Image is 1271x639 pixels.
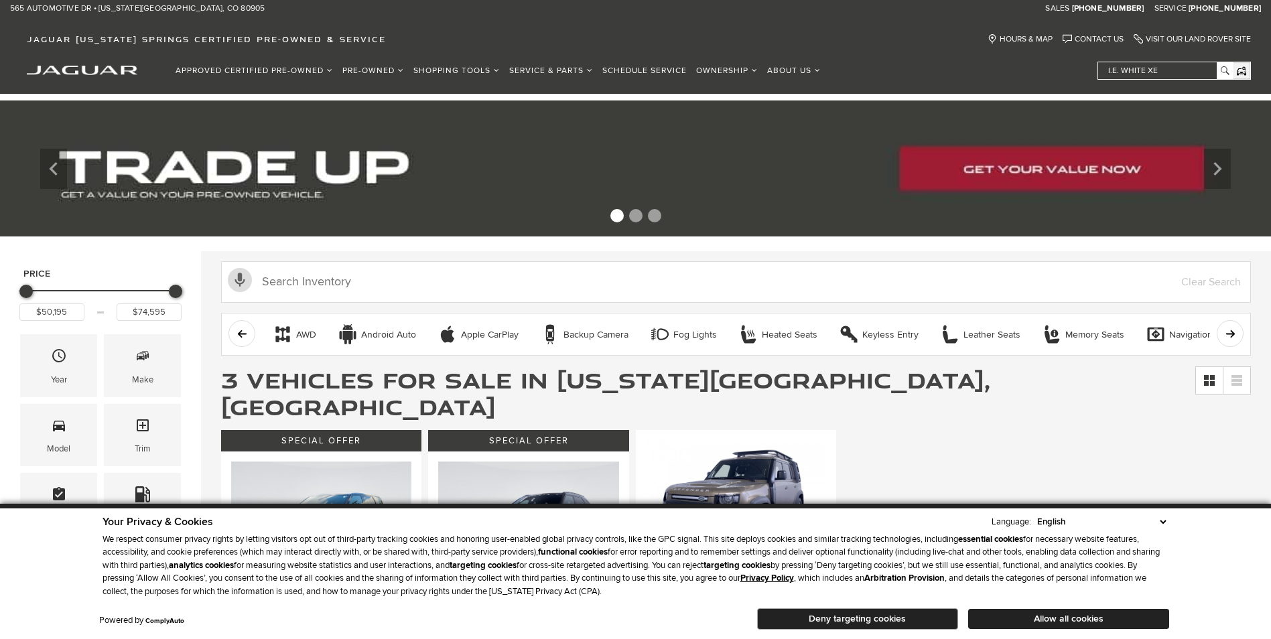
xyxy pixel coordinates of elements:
div: Special Offer [428,430,628,451]
a: About Us [762,59,825,82]
a: Hours & Map [988,34,1053,44]
p: We respect consumer privacy rights by letting visitors opt out of third-party tracking cookies an... [103,533,1169,599]
button: Backup CameraBackup Camera [533,320,636,348]
div: Navigation System [1169,329,1246,341]
div: Heated Seats [738,324,758,344]
a: Schedule Service [598,59,691,82]
div: Fog Lights [673,329,717,341]
img: Jaguar [27,66,137,75]
div: Fog Lights [650,324,670,344]
div: Keyless Entry [862,329,919,341]
a: ComplyAuto [145,617,184,625]
div: Model [47,441,70,456]
a: Pre-Owned [338,59,409,82]
div: Minimum Price [19,285,33,298]
input: Search Inventory [221,261,1251,303]
div: FueltypeFueltype [104,473,181,535]
span: Your Privacy & Cookies [103,515,213,528]
strong: essential cookies [958,534,1023,545]
span: Service [1154,3,1187,13]
strong: targeting cookies [704,560,771,571]
button: scroll right [1217,320,1244,347]
span: Fueltype [135,483,151,510]
img: 2025 Land Rover Range Rover Evoque S [231,461,411,597]
strong: analytics cookies [169,560,234,571]
div: Keyless Entry [839,324,859,344]
button: Memory SeatsMemory Seats [1034,320,1132,348]
div: Android Auto [338,324,358,344]
div: Previous [40,149,67,189]
div: TrimTrim [104,404,181,466]
div: AWD [273,324,293,344]
div: Navigation System [1146,324,1166,344]
div: Backup Camera [540,324,560,344]
a: Service & Parts [505,59,598,82]
span: Make [135,344,151,372]
button: Allow all cookies [968,609,1169,629]
a: Approved Certified Pre-Owned [171,59,338,82]
span: Go to slide 2 [629,209,643,222]
span: Features [51,483,67,510]
div: Apple CarPlay [438,324,458,344]
div: Leather Seats [940,324,960,344]
a: Jaguar [US_STATE] Springs Certified Pre-Owned & Service [20,34,393,44]
button: Android AutoAndroid Auto [330,320,423,348]
div: Memory Seats [1065,329,1124,341]
a: Ownership [691,59,762,82]
a: 565 Automotive Dr • [US_STATE][GEOGRAPHIC_DATA], CO 80905 [10,3,265,14]
span: Jaguar [US_STATE] Springs Certified Pre-Owned & Service [27,34,386,44]
div: Trim [135,441,151,456]
div: Language: [992,518,1031,526]
div: Backup Camera [563,329,628,341]
button: Heated SeatsHeated Seats [731,320,825,348]
a: [PHONE_NUMBER] [1189,3,1261,14]
div: Maximum Price [169,285,182,298]
a: Contact Us [1063,34,1124,44]
select: Language Select [1034,515,1169,528]
button: AWDAWD [265,320,324,348]
span: 3 Vehicles for Sale in [US_STATE][GEOGRAPHIC_DATA], [GEOGRAPHIC_DATA] [221,364,990,422]
div: Special Offer [221,430,421,451]
span: Model [51,414,67,441]
button: Apple CarPlayApple CarPlay [430,320,526,348]
input: Minimum [19,303,84,321]
button: Navigation SystemNavigation System [1138,320,1253,348]
nav: Main Navigation [171,59,825,82]
a: Shopping Tools [409,59,505,82]
div: Android Auto [361,329,416,341]
div: Year [51,372,67,387]
span: Year [51,344,67,372]
strong: Arbitration Provision [864,573,945,583]
div: AWD [296,329,316,341]
span: Go to slide 3 [648,209,661,222]
div: ModelModel [20,404,97,466]
input: i.e. White XE [1098,62,1232,79]
strong: targeting cookies [450,560,517,571]
h5: Price [23,268,178,280]
div: Leather Seats [963,329,1020,341]
a: Privacy Policy [740,573,794,583]
img: 2025 Land Rover Defender 110 S [646,440,826,575]
div: YearYear [20,334,97,397]
a: jaguar [27,64,137,75]
div: MakeMake [104,334,181,397]
div: Make [132,372,153,387]
button: Leather SeatsLeather Seats [933,320,1028,348]
button: Deny targeting cookies [757,608,958,630]
div: Next [1204,149,1231,189]
span: Trim [135,414,151,441]
span: Go to slide 1 [610,209,624,222]
div: Memory Seats [1042,324,1062,344]
a: Visit Our Land Rover Site [1134,34,1251,44]
button: scroll left [228,320,255,347]
div: Price [19,280,182,321]
div: Powered by [99,616,184,625]
a: [PHONE_NUMBER] [1072,3,1144,14]
button: Fog LightsFog Lights [643,320,724,348]
strong: functional cookies [538,547,608,557]
div: Heated Seats [762,329,817,341]
div: Apple CarPlay [461,329,519,341]
div: FeaturesFeatures [20,473,97,535]
span: Sales [1045,3,1069,13]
